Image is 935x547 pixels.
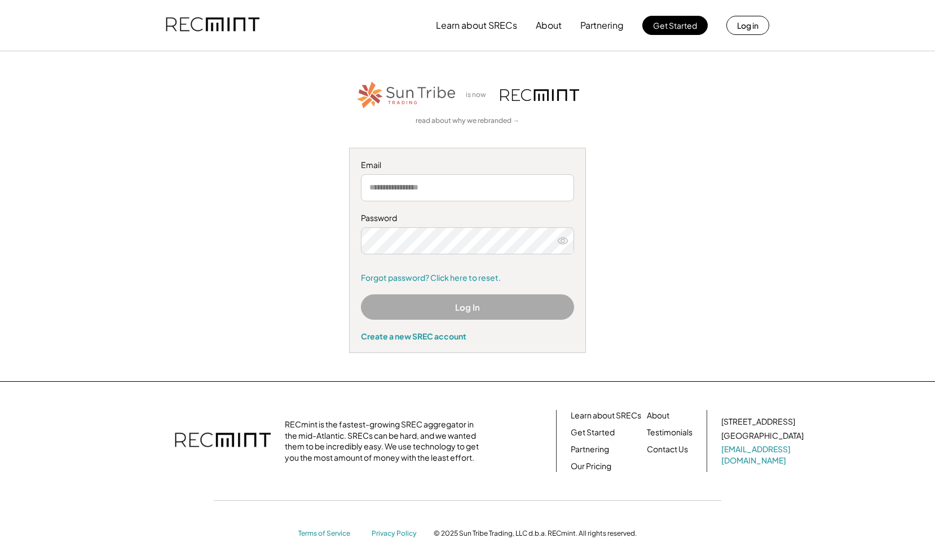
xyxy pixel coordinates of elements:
[647,444,688,455] a: Contact Us
[361,213,574,224] div: Password
[434,529,637,538] div: © 2025 Sun Tribe Trading, LLC d.b.a. RECmint. All rights reserved.
[721,430,804,442] div: [GEOGRAPHIC_DATA]
[361,294,574,320] button: Log In
[571,461,611,472] a: Our Pricing
[298,529,360,539] a: Terms of Service
[463,90,495,100] div: is now
[647,427,693,438] a: Testimonials
[726,16,769,35] button: Log in
[175,421,271,461] img: recmint-logotype%403x.png
[571,427,615,438] a: Get Started
[721,444,806,466] a: [EMAIL_ADDRESS][DOMAIN_NAME]
[166,6,259,45] img: recmint-logotype%403x.png
[500,89,579,101] img: recmint-logotype%403x.png
[361,331,574,341] div: Create a new SREC account
[356,80,457,111] img: STT_Horizontal_Logo%2B-%2BColor.png
[285,419,485,463] div: RECmint is the fastest-growing SREC aggregator in the mid-Atlantic. SRECs can be hard, and we wan...
[361,160,574,171] div: Email
[536,14,562,37] button: About
[642,16,708,35] button: Get Started
[361,272,574,284] a: Forgot password? Click here to reset.
[580,14,624,37] button: Partnering
[571,410,641,421] a: Learn about SRECs
[571,444,609,455] a: Partnering
[372,529,422,539] a: Privacy Policy
[436,14,517,37] button: Learn about SRECs
[721,416,795,427] div: [STREET_ADDRESS]
[647,410,669,421] a: About
[416,116,519,126] a: read about why we rebranded →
